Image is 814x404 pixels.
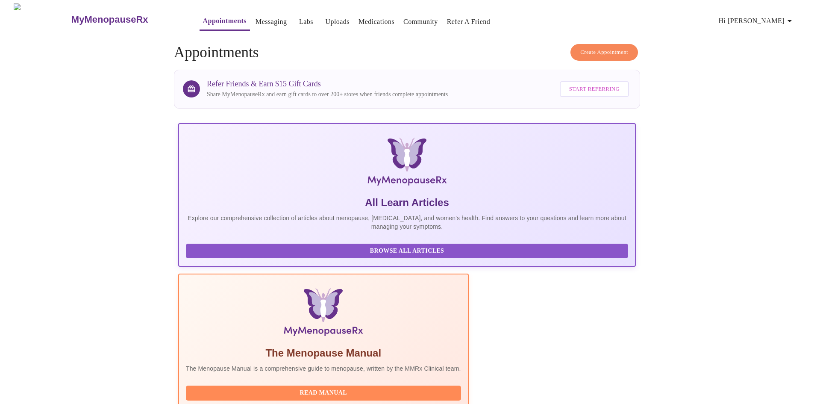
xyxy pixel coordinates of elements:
button: Appointments [200,12,250,31]
h4: Appointments [174,44,640,61]
a: Labs [299,16,313,28]
button: Create Appointment [570,44,638,61]
img: MyMenopauseRx Logo [14,3,70,35]
button: Medications [355,13,398,30]
button: Refer a Friend [444,13,494,30]
a: Read Manual [186,389,463,396]
span: Hi [PERSON_NAME] [719,15,795,27]
a: Medications [359,16,394,28]
img: Menopause Manual [229,288,417,339]
span: Read Manual [194,388,453,398]
p: The Menopause Manual is a comprehensive guide to menopause, written by the MMRx Clinical team. [186,364,461,373]
span: Start Referring [569,84,620,94]
button: Labs [292,13,320,30]
button: Browse All Articles [186,244,628,259]
img: MyMenopauseRx Logo [255,138,559,189]
a: Messaging [256,16,287,28]
a: Refer a Friend [447,16,491,28]
button: Community [400,13,441,30]
h5: All Learn Articles [186,196,628,209]
button: Uploads [322,13,353,30]
a: MyMenopauseRx [70,5,182,35]
a: Uploads [325,16,350,28]
a: Community [403,16,438,28]
button: Hi [PERSON_NAME] [715,12,798,29]
button: Start Referring [560,81,629,97]
a: Appointments [203,15,247,27]
span: Browse All Articles [194,246,620,257]
h5: The Menopause Manual [186,346,461,360]
p: Explore our comprehensive collection of articles about menopause, [MEDICAL_DATA], and women's hea... [186,214,628,231]
h3: Refer Friends & Earn $15 Gift Cards [207,80,448,88]
p: Share MyMenopauseRx and earn gift cards to over 200+ stores when friends complete appointments [207,90,448,99]
a: Start Referring [558,77,631,101]
a: Browse All Articles [186,247,630,254]
button: Read Manual [186,386,461,401]
button: Messaging [252,13,290,30]
h3: MyMenopauseRx [71,14,148,25]
span: Create Appointment [580,47,628,57]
